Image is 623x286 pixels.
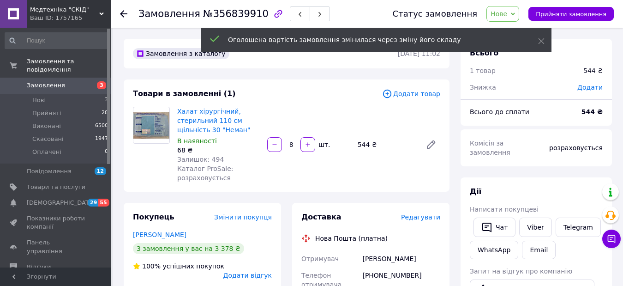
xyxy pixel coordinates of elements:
[32,122,61,130] span: Виконані
[470,67,496,74] span: 1 товар
[519,218,551,237] a: Viber
[142,262,161,270] span: 100%
[27,167,72,176] span: Повідомлення
[203,8,269,19] span: №356839910
[32,109,61,117] span: Прийняті
[95,167,106,175] span: 12
[133,112,169,139] img: Халат хірургічний, стерильний 110 см щільність 30 "Неман"
[583,66,603,75] div: 544 ₴
[316,140,331,149] div: шт.
[27,81,65,90] span: Замовлення
[470,108,529,116] span: Всього до сплати
[5,32,109,49] input: Пошук
[528,7,614,21] button: Прийняти замовлення
[95,122,108,130] span: 6500
[102,109,108,117] span: 28
[223,272,272,279] span: Додати відгук
[382,89,440,99] span: Додати товар
[133,243,244,254] div: 3 замовлення у вас на 3 378 ₴
[177,156,224,163] span: Залишок: 494
[313,234,390,243] div: Нова Пошта (платна)
[470,241,518,259] a: WhatsApp
[549,144,603,152] span: розраховується
[301,255,339,262] span: Отримувач
[177,165,233,182] span: Каталог ProSale: розраховується
[88,199,98,207] span: 29
[522,241,556,259] button: Email
[473,218,515,237] button: Чат
[470,140,510,156] span: Комісія за замовлення
[470,268,572,275] span: Запит на відгук про компанію
[30,6,99,14] span: Медтехніка "СКІД"
[177,137,217,145] span: В наявності
[214,213,272,221] span: Змінити покупця
[556,218,601,237] a: Telegram
[133,231,186,238] a: [PERSON_NAME]
[27,57,111,74] span: Замовлення та повідомлення
[133,262,224,271] div: успішних покупок
[32,135,64,143] span: Скасовані
[393,9,478,18] div: Статус замовлення
[98,199,109,207] span: 55
[602,230,621,248] button: Чат з покупцем
[491,10,507,18] span: Нове
[133,89,236,98] span: Товари в замовленні (1)
[105,96,108,104] span: 3
[30,14,111,22] div: Ваш ID: 1757165
[27,214,85,231] span: Показники роботи компанії
[301,213,341,221] span: Доставка
[581,108,603,116] b: 544 ₴
[27,238,85,255] span: Панель управління
[354,138,418,151] div: 544 ₴
[32,96,46,104] span: Нові
[536,11,606,18] span: Прийняти замовлення
[422,135,440,154] a: Редагувати
[27,263,51,271] span: Відгуки
[470,206,539,213] span: Написати покупцеві
[177,108,250,134] a: Халат хірургічний, стерильний 110 см щільність 30 "Неман"
[470,187,481,196] span: Дії
[360,250,442,267] div: [PERSON_NAME]
[27,199,95,207] span: [DEMOGRAPHIC_DATA]
[177,146,260,155] div: 68 ₴
[470,84,496,91] span: Знижка
[228,35,515,44] div: Оголошена вартість замовлення змінилася через зміну його складу
[27,183,85,191] span: Товари та послуги
[133,48,229,59] div: Замовлення з каталогу
[105,148,108,156] span: 0
[577,84,603,91] span: Додати
[401,213,440,221] span: Редагувати
[32,148,61,156] span: Оплачені
[133,213,174,221] span: Покупець
[95,135,108,143] span: 1947
[97,81,106,89] span: 3
[138,8,200,19] span: Замовлення
[120,9,127,18] div: Повернутися назад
